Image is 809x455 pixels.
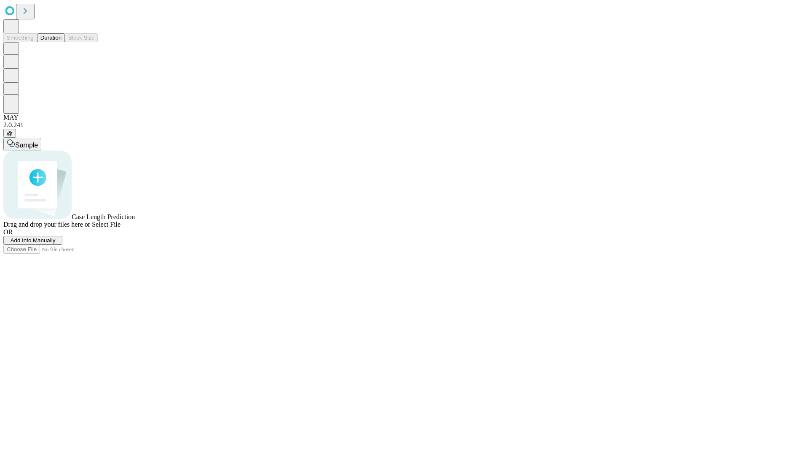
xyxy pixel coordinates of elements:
[37,33,65,42] button: Duration
[3,114,806,121] div: MAY
[72,213,135,220] span: Case Length Prediction
[3,228,13,236] span: OR
[3,138,41,150] button: Sample
[92,221,121,228] span: Select File
[3,121,806,129] div: 2.0.241
[15,142,38,149] span: Sample
[11,237,56,244] span: Add Info Manually
[65,33,98,42] button: Block Size
[3,129,16,138] button: @
[7,130,13,136] span: @
[3,221,90,228] span: Drag and drop your files here or
[3,33,37,42] button: Smoothing
[3,236,62,245] button: Add Info Manually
